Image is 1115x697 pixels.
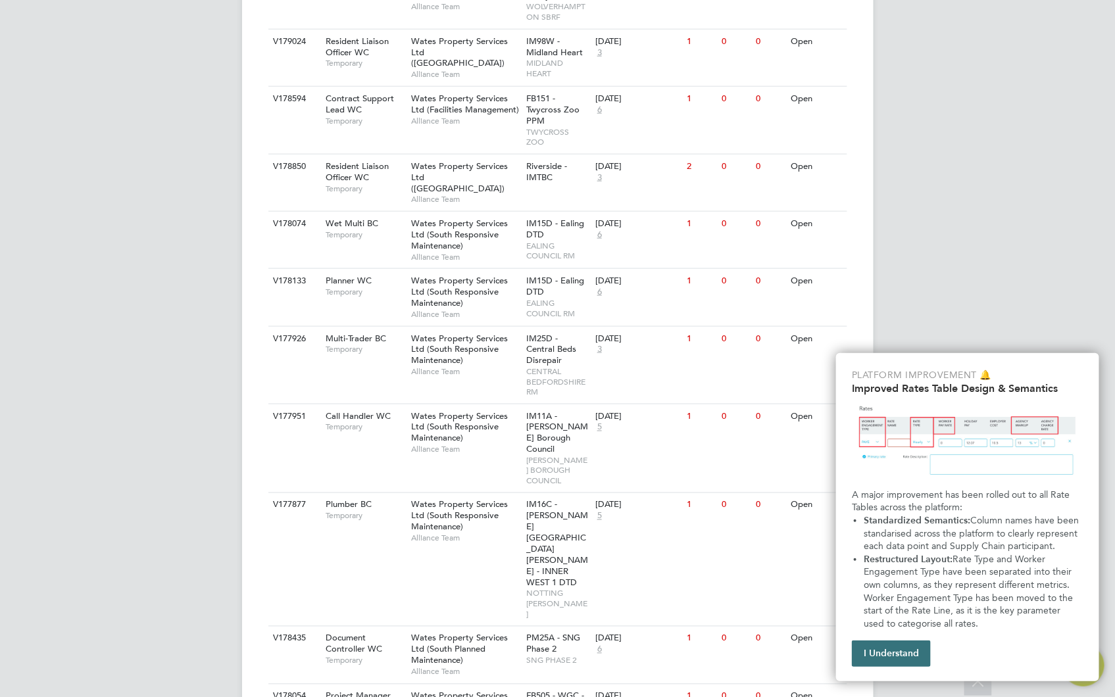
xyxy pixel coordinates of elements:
[718,155,753,179] div: 0
[718,327,753,351] div: 0
[526,36,583,58] span: IM98W - Midland Heart
[270,212,316,236] div: V178074
[836,353,1099,681] div: Improved Rate Table Semantics
[326,656,405,666] span: Temporary
[411,252,520,262] span: Alliance Team
[595,644,604,656] span: 6
[270,627,316,651] div: V178435
[684,212,718,236] div: 1
[270,404,316,429] div: V177951
[852,369,1083,382] p: Platform Improvement 🔔
[526,218,584,240] span: IM15D - Ealing DTD
[526,333,576,366] span: IM25D - Central Beds Disrepair
[753,404,787,429] div: 0
[326,160,389,183] span: Resident Liaison Officer WC
[684,30,718,54] div: 1
[753,212,787,236] div: 0
[326,36,389,58] span: Resident Liaison Officer WC
[326,333,386,344] span: Multi-Trader BC
[718,30,753,54] div: 0
[852,489,1083,514] p: A major improvement has been rolled out to all Rate Tables across the platform:
[718,212,753,236] div: 0
[411,633,508,666] span: Wates Property Services Ltd (South Planned Maintenance)
[595,47,604,59] span: 3
[787,30,845,54] div: Open
[595,229,604,241] span: 6
[595,633,681,644] div: [DATE]
[326,410,391,421] span: Call Handler WC
[411,667,520,677] span: Alliance Team
[684,327,718,351] div: 1
[326,58,405,68] span: Temporary
[718,627,753,651] div: 0
[270,493,316,517] div: V177877
[595,36,681,47] div: [DATE]
[526,160,567,183] span: Riverside - IMTBC
[684,493,718,517] div: 1
[787,212,845,236] div: Open
[595,422,604,433] span: 5
[684,87,718,111] div: 1
[718,269,753,293] div: 0
[326,287,405,297] span: Temporary
[270,155,316,179] div: V178850
[526,410,588,455] span: IM11A - [PERSON_NAME] Borough Council
[718,87,753,111] div: 0
[787,155,845,179] div: Open
[411,333,508,366] span: Wates Property Services Ltd (South Responsive Maintenance)
[864,515,1081,552] span: Column names have been standarised across the platform to clearly represent each data point and S...
[526,58,589,78] span: MIDLAND HEART
[864,554,1076,629] span: Rate Type and Worker Engagement Type have been separated into their own columns, as they represen...
[526,127,589,147] span: TWYCROSS ZOO
[595,105,604,116] span: 6
[411,1,520,12] span: Alliance Team
[787,493,845,517] div: Open
[326,218,378,229] span: Wet Multi BC
[595,218,681,229] div: [DATE]
[411,309,520,320] span: Alliance Team
[411,410,508,444] span: Wates Property Services Ltd (South Responsive Maintenance)
[864,515,970,526] strong: Standardized Semantics:
[411,160,508,194] span: Wates Property Services Ltd ([GEOGRAPHIC_DATA])
[753,627,787,651] div: 0
[411,194,520,204] span: Alliance Team
[326,422,405,433] span: Temporary
[270,30,316,54] div: V179024
[753,493,787,517] div: 0
[718,493,753,517] div: 0
[326,633,382,655] span: Document Controller WC
[326,275,372,286] span: Planner WC
[684,269,718,293] div: 1
[526,366,589,397] span: CENTRAL BEDFORDSHIRE RM
[526,298,589,318] span: EALING COUNCIL RM
[326,511,405,521] span: Temporary
[595,276,681,287] div: [DATE]
[684,627,718,651] div: 1
[852,640,931,667] button: I Understand
[595,333,681,345] div: [DATE]
[787,404,845,429] div: Open
[595,93,681,105] div: [DATE]
[595,511,604,522] span: 5
[787,627,845,651] div: Open
[411,93,519,115] span: Wates Property Services Ltd (Facilities Management)
[595,161,681,172] div: [DATE]
[526,275,584,297] span: IM15D - Ealing DTD
[753,327,787,351] div: 0
[411,533,520,544] span: Alliance Team
[852,400,1083,483] img: Updated Rates Table Design & Semantics
[411,445,520,455] span: Alliance Team
[326,93,394,115] span: Contract Support Lead WC
[787,87,845,111] div: Open
[270,269,316,293] div: V178133
[411,366,520,377] span: Alliance Team
[787,327,845,351] div: Open
[526,241,589,261] span: EALING COUNCIL RM
[787,269,845,293] div: Open
[753,269,787,293] div: 0
[753,30,787,54] div: 0
[595,172,604,183] span: 3
[526,93,580,126] span: FB151 - Twycross Zoo PPM
[411,36,508,69] span: Wates Property Services Ltd ([GEOGRAPHIC_DATA])
[326,344,405,354] span: Temporary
